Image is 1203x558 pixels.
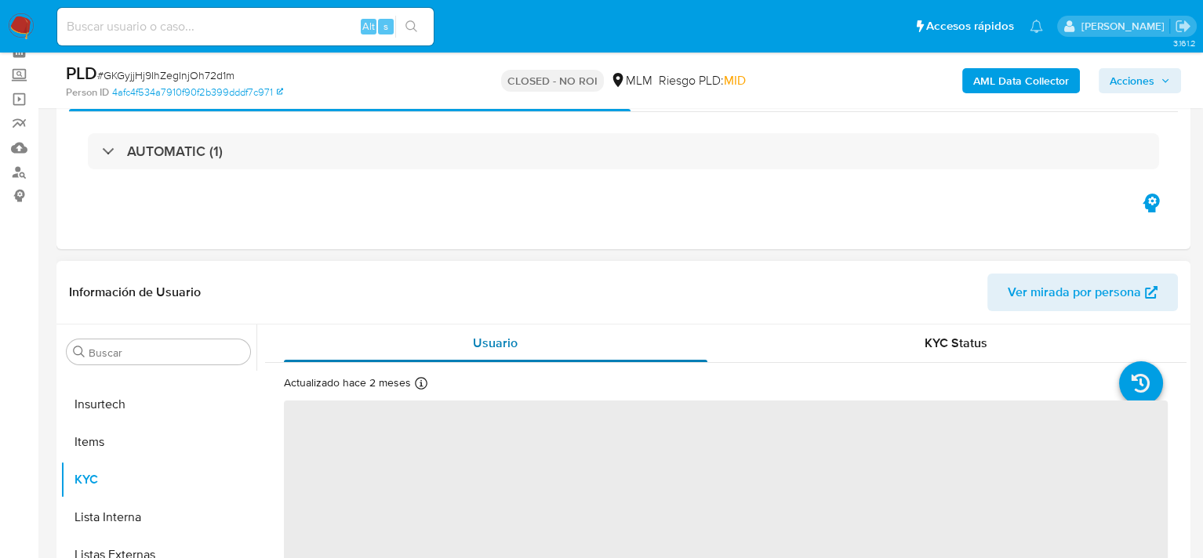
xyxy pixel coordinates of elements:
[987,274,1178,311] button: Ver mirada por persona
[925,334,987,352] span: KYC Status
[1030,20,1043,33] a: Notificaciones
[97,67,234,83] span: # GKGyjjHj9IhZegInjOh72d1m
[1175,18,1191,34] a: Salir
[724,71,746,89] span: MID
[395,16,427,38] button: search-icon
[69,284,201,300] h1: Información de Usuario
[60,386,256,423] button: Insurtech
[926,18,1014,34] span: Accesos rápidos
[112,85,283,100] a: 4afc4f534a7910f90f2b399dddf7c971
[66,60,97,85] b: PLD
[127,143,223,160] h3: AUTOMATIC (1)
[610,72,652,89] div: MLM
[66,85,109,100] b: Person ID
[60,498,256,536] button: Lista Interna
[60,423,256,461] button: Items
[88,133,1159,169] div: AUTOMATIC (1)
[362,19,375,34] span: Alt
[383,19,388,34] span: s
[973,68,1069,93] b: AML Data Collector
[60,461,256,498] button: KYC
[1081,19,1169,34] p: diego.ortizcastro@mercadolibre.com.mx
[57,16,434,37] input: Buscar usuario o caso...
[1099,68,1181,93] button: Acciones
[473,334,518,352] span: Usuario
[659,72,746,89] span: Riesgo PLD:
[89,346,244,360] input: Buscar
[501,70,604,92] p: CLOSED - NO ROI
[1172,37,1195,49] span: 3.161.2
[962,68,1080,93] button: AML Data Collector
[1008,274,1141,311] span: Ver mirada por persona
[1110,68,1154,93] span: Acciones
[73,346,85,358] button: Buscar
[284,375,411,390] p: Actualizado hace 2 meses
